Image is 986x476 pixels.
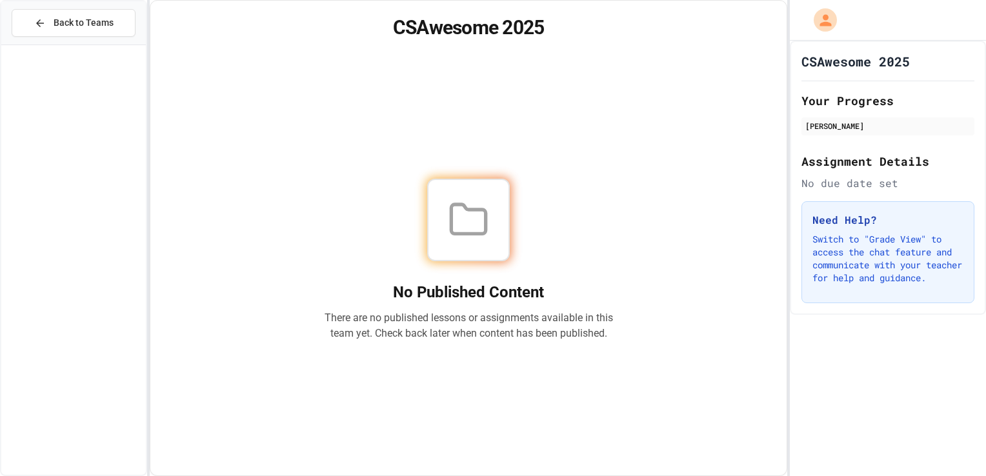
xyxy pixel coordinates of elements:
h2: Assignment Details [801,152,974,170]
h2: No Published Content [324,282,613,302]
h3: Need Help? [812,212,963,228]
h2: Your Progress [801,92,974,110]
p: Switch to "Grade View" to access the chat feature and communicate with your teacher for help and ... [812,233,963,284]
span: Back to Teams [54,16,114,30]
div: My Account [800,5,840,35]
h1: CSAwesome 2025 [801,52,910,70]
button: Back to Teams [12,9,136,37]
div: No due date set [801,175,974,191]
div: [PERSON_NAME] [805,120,971,132]
h1: CSAwesome 2025 [166,16,771,39]
p: There are no published lessons or assignments available in this team yet. Check back later when c... [324,310,613,341]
